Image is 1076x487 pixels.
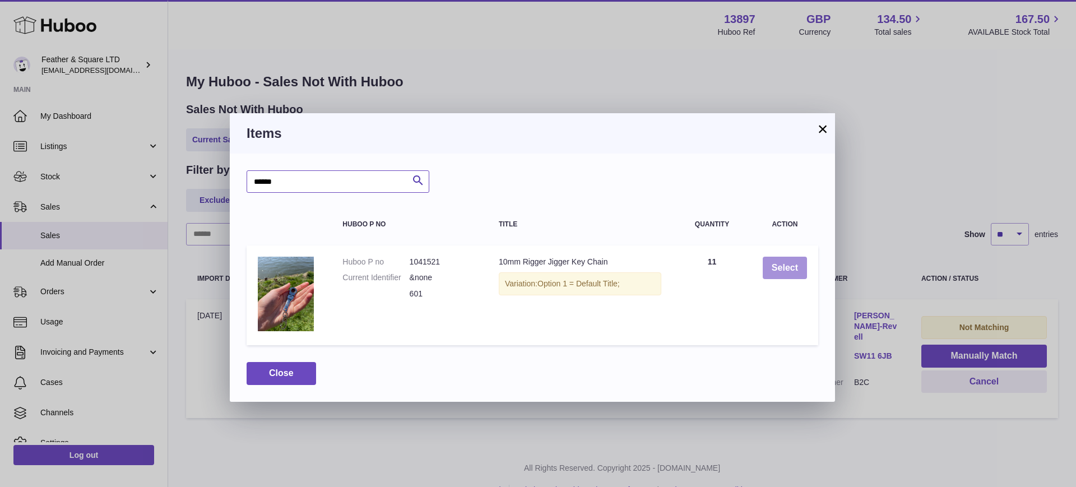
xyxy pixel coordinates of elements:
td: 11 [672,245,752,345]
button: Select [763,257,807,280]
th: Quantity [672,210,752,239]
button: × [816,122,829,136]
th: Title [488,210,672,239]
div: Variation: [499,272,661,295]
img: 10mm Rigger Jigger Key Chain [258,257,314,331]
div: 10mm Rigger Jigger Key Chain [499,257,661,267]
span: Option 1 = Default Title; [537,279,620,288]
dt: Current Identifier [342,272,409,283]
h3: Items [247,124,818,142]
dd: &none [410,272,476,283]
th: Action [752,210,818,239]
dt: Huboo P no [342,257,409,267]
dd: 1041521 [410,257,476,267]
th: Huboo P no [331,210,488,239]
span: Close [269,368,294,378]
dd: 601 [410,289,476,299]
button: Close [247,362,316,385]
